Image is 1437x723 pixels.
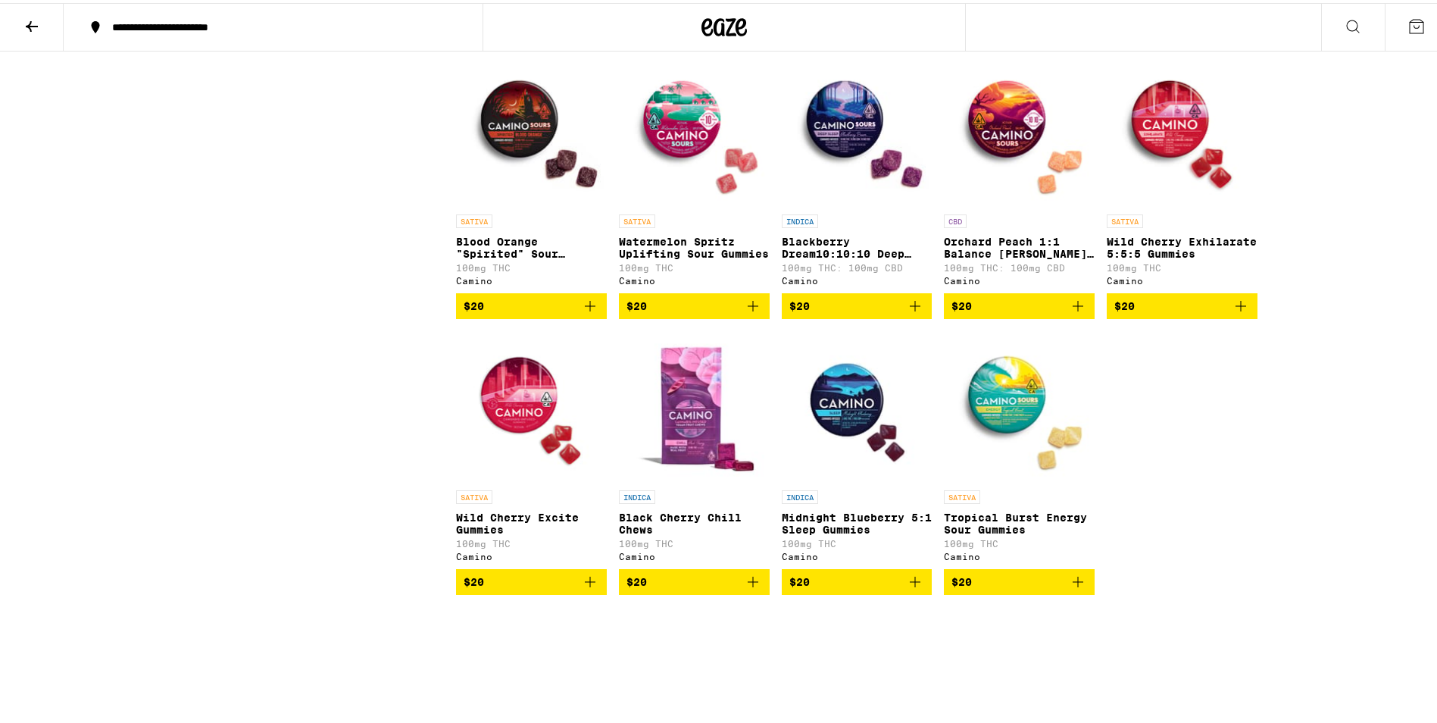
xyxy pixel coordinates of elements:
[619,290,770,316] button: Add to bag
[464,297,484,309] span: $20
[1114,297,1135,309] span: $20
[944,487,980,501] p: SATIVA
[782,536,932,546] p: 100mg THC
[619,52,770,290] a: Open page for Watermelon Spritz Uplifting Sour Gummies from Camino
[619,566,770,592] button: Add to bag
[456,566,607,592] button: Add to bag
[456,328,607,566] a: Open page for Wild Cherry Excite Gummies from Camino
[9,11,109,23] span: Hi. Need any help?
[789,573,810,585] span: $20
[782,328,932,566] a: Open page for Midnight Blueberry 5:1 Sleep Gummies from Camino
[456,328,607,480] img: Camino - Wild Cherry Excite Gummies
[944,233,1095,257] p: Orchard Peach 1:1 Balance [PERSON_NAME] Gummies
[944,290,1095,316] button: Add to bag
[944,549,1095,559] div: Camino
[782,52,932,290] a: Open page for Blackberry Dream10:10:10 Deep Sleep Gummies from Camino
[456,260,607,270] p: 100mg THC
[782,52,932,204] img: Camino - Blackberry Dream10:10:10 Deep Sleep Gummies
[456,290,607,316] button: Add to bag
[782,290,932,316] button: Add to bag
[944,509,1095,533] p: Tropical Burst Energy Sour Gummies
[782,549,932,559] div: Camino
[456,211,492,225] p: SATIVA
[626,297,647,309] span: $20
[944,328,1095,480] img: Camino - Tropical Burst Energy Sour Gummies
[1107,260,1257,270] p: 100mg THC
[456,52,607,204] img: Camino - Blood Orange "Spirited" Sour Gummies
[1107,52,1257,204] img: Camino - Wild Cherry Exhilarate 5:5:5 Gummies
[782,233,932,257] p: Blackberry Dream10:10:10 Deep Sleep Gummies
[456,233,607,257] p: Blood Orange "Spirited" Sour Gummies
[944,536,1095,546] p: 100mg THC
[1107,233,1257,257] p: Wild Cherry Exhilarate 5:5:5 Gummies
[782,328,932,480] img: Camino - Midnight Blueberry 5:1 Sleep Gummies
[951,297,972,309] span: $20
[464,573,484,585] span: $20
[782,487,818,501] p: INDICA
[1107,273,1257,283] div: Camino
[456,52,607,290] a: Open page for Blood Orange "Spirited" Sour Gummies from Camino
[789,297,810,309] span: $20
[944,52,1095,290] a: Open page for Orchard Peach 1:1 Balance Sours Gummies from Camino
[619,549,770,559] div: Camino
[944,52,1095,204] img: Camino - Orchard Peach 1:1 Balance Sours Gummies
[944,211,967,225] p: CBD
[951,573,972,585] span: $20
[619,536,770,546] p: 100mg THC
[619,328,770,566] a: Open page for Black Cherry Chill Chews from Camino
[619,328,770,480] img: Camino - Black Cherry Chill Chews
[944,566,1095,592] button: Add to bag
[782,566,932,592] button: Add to bag
[944,328,1095,566] a: Open page for Tropical Burst Energy Sour Gummies from Camino
[619,509,770,533] p: Black Cherry Chill Chews
[782,260,932,270] p: 100mg THC: 100mg CBD
[782,211,818,225] p: INDICA
[1107,211,1143,225] p: SATIVA
[619,211,655,225] p: SATIVA
[456,536,607,546] p: 100mg THC
[944,273,1095,283] div: Camino
[782,509,932,533] p: Midnight Blueberry 5:1 Sleep Gummies
[1107,290,1257,316] button: Add to bag
[944,260,1095,270] p: 100mg THC: 100mg CBD
[782,273,932,283] div: Camino
[456,509,607,533] p: Wild Cherry Excite Gummies
[619,273,770,283] div: Camino
[456,273,607,283] div: Camino
[456,549,607,559] div: Camino
[619,52,770,204] img: Camino - Watermelon Spritz Uplifting Sour Gummies
[619,487,655,501] p: INDICA
[619,233,770,257] p: Watermelon Spritz Uplifting Sour Gummies
[626,573,647,585] span: $20
[1107,52,1257,290] a: Open page for Wild Cherry Exhilarate 5:5:5 Gummies from Camino
[619,260,770,270] p: 100mg THC
[456,487,492,501] p: SATIVA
